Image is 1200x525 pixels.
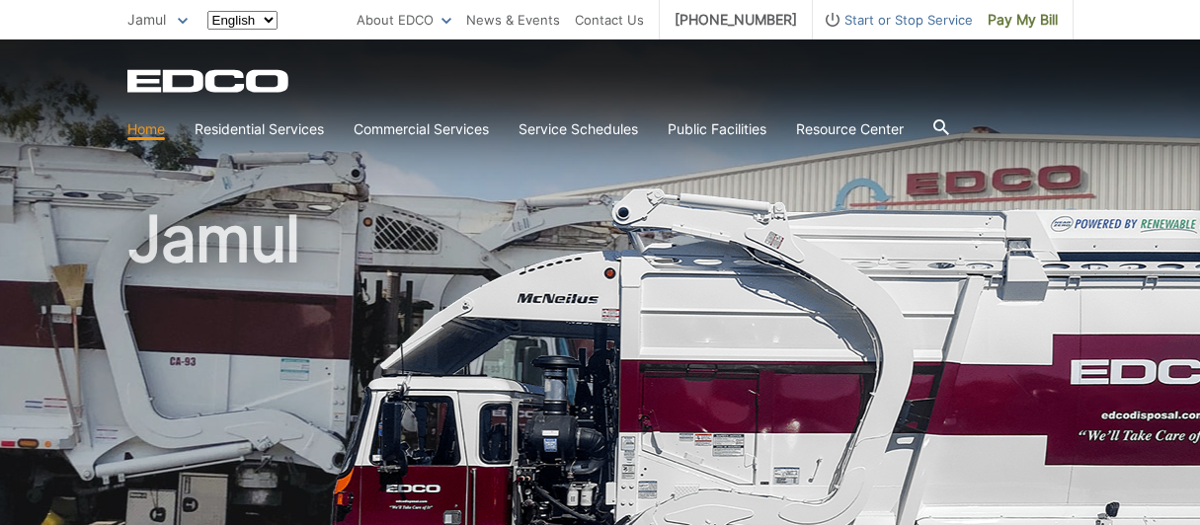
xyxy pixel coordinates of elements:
a: Service Schedules [519,118,638,140]
a: Resource Center [796,118,904,140]
a: News & Events [466,9,560,31]
a: Home [127,118,165,140]
a: About EDCO [357,9,451,31]
a: EDCD logo. Return to the homepage. [127,69,291,93]
span: Pay My Bill [988,9,1058,31]
select: Select a language [207,11,278,30]
a: Public Facilities [668,118,766,140]
a: Residential Services [195,118,324,140]
a: Contact Us [575,9,644,31]
span: Jamul [127,11,166,28]
a: Commercial Services [354,118,489,140]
